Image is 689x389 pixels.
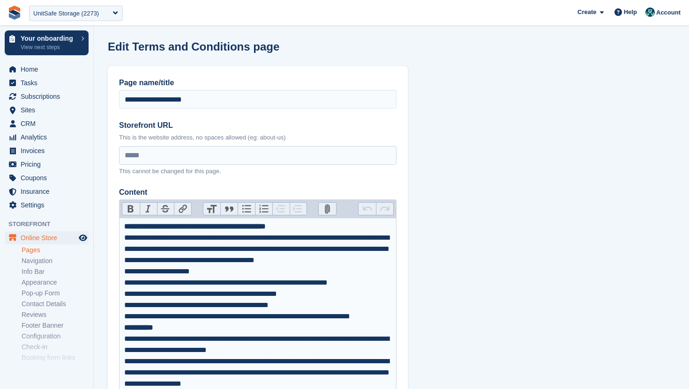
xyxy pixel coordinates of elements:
span: CRM [21,117,77,130]
span: Create [577,7,596,17]
a: Your onboarding View next steps [5,30,89,55]
button: Attach Files [319,203,336,215]
a: Contact Details [22,300,89,308]
span: Sites [21,103,77,117]
a: Info Bar [22,267,89,276]
a: Pages [22,246,89,255]
button: Numbers [255,203,272,215]
span: Home [21,63,77,76]
div: UnitSafe Storage (2273) [33,9,99,18]
span: Settings [21,198,77,212]
a: menu [5,103,89,117]
span: Insurance [21,185,77,198]
a: Navigation [22,257,89,265]
a: Check-in [22,343,89,352]
span: Subscriptions [21,90,77,103]
span: Tasks [21,76,77,89]
a: menu [5,90,89,103]
button: Heading [203,203,221,215]
a: menu [5,144,89,157]
span: Storefront [8,220,93,229]
label: Storefront URL [119,120,397,131]
button: Bold [122,203,140,215]
label: Page name/title [119,77,397,88]
a: Quotation form links [22,364,89,373]
a: menu [5,63,89,76]
span: Coupons [21,171,77,184]
button: Increase Level [290,203,307,215]
p: This is the website address, no spaces allowed (eg: about-us) [119,133,397,142]
a: Pop-up Form [22,289,89,298]
span: Account [656,8,681,17]
a: Booking form links [22,353,89,362]
a: menu [5,231,89,244]
a: menu [5,185,89,198]
a: Preview store [77,232,89,243]
button: Quote [220,203,238,215]
span: Help [624,7,637,17]
a: menu [5,198,89,212]
a: menu [5,131,89,144]
h1: Edit Terms and Conditions page [108,40,279,53]
label: Content [119,187,397,198]
span: Pricing [21,158,77,171]
span: Online Store [21,231,77,244]
img: stora-icon-8386f47178a22dfd0bd8f6a31ec36ba5ce8667c1dd55bd0f319d3a0aa187defe.svg [7,6,22,20]
a: Reviews [22,310,89,319]
a: Footer Banner [22,321,89,330]
button: Italic [140,203,157,215]
p: View next steps [21,43,76,51]
button: Decrease Level [272,203,290,215]
button: Bullets [238,203,255,215]
a: menu [5,171,89,184]
img: Jennifer Ofodile [645,7,655,17]
button: Link [174,203,191,215]
a: Appearance [22,278,89,287]
p: This cannot be changed for this page. [119,167,397,176]
p: Your onboarding [21,35,76,42]
button: Strikethrough [157,203,174,215]
span: Analytics [21,131,77,144]
button: Undo [359,203,376,215]
a: menu [5,76,89,89]
a: Configuration [22,332,89,341]
button: Redo [376,203,393,215]
a: menu [5,158,89,171]
span: Invoices [21,144,77,157]
a: menu [5,117,89,130]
